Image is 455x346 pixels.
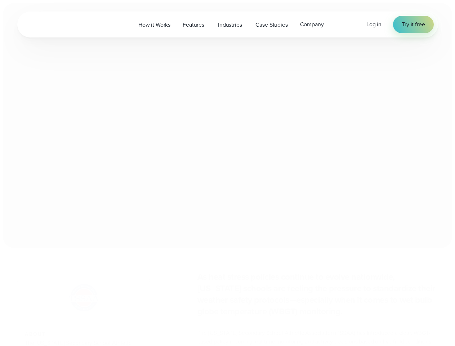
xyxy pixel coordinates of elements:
[138,21,170,29] span: How it Works
[183,21,204,29] span: Features
[402,20,425,29] span: Try it free
[132,17,177,32] a: How it Works
[218,21,242,29] span: Industries
[393,16,433,33] a: Try it free
[366,20,382,29] a: Log in
[255,21,287,29] span: Case Studies
[366,20,382,28] span: Log in
[300,20,324,29] span: Company
[249,17,294,32] a: Case Studies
